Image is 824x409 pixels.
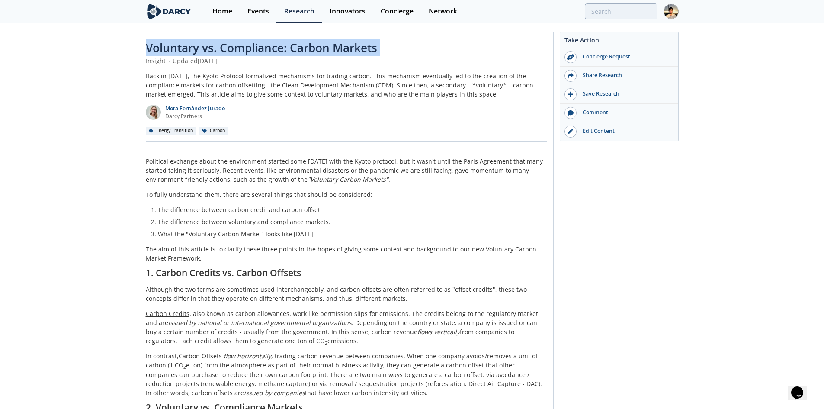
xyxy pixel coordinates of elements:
[577,90,673,98] div: Save Research
[429,8,457,15] div: Network
[167,57,173,65] span: •
[146,56,547,65] div: Insight Updated [DATE]
[577,71,673,79] div: Share Research
[168,319,352,327] em: issued by national or international governmental organizations
[179,352,222,360] u: Carbon Offsets
[146,127,196,135] div: Energy Transition
[585,3,657,19] input: Advanced Search
[212,8,232,15] div: Home
[244,389,305,397] em: issued by companies
[224,352,271,360] em: flow horizontally
[199,127,228,135] div: Carbon
[146,267,301,279] strong: 1. Carbon Credits vs. Carbon Offsets
[165,105,225,113] p: Mora Fernández Jurado
[146,71,547,99] div: Back in [DATE], the Kyoto Protocol formalized mechanisms for trading carbon. This mechanism event...
[664,4,679,19] img: Profile
[165,113,225,120] p: Darcy Partners
[146,245,547,263] p: The aim of this article is to clarify these three points in the hopes of giving some context and ...
[146,351,547,397] p: In contrast, , trading carbon revenue between companies. When one company avoids/removes a unit o...
[158,217,541,226] li: The difference between voluntary and compliance markets.
[183,364,186,370] sub: 2
[146,157,547,184] p: Political exchange about the environment started some [DATE] with the Kyoto protocol, but it wasn...
[417,328,460,336] em: flows vertically
[146,309,189,318] u: Carbon Credits
[146,40,377,55] span: Voluntary vs. Compliance: Carbon Markets
[381,8,414,15] div: Concierge
[146,285,547,303] p: Although the two terms are sometimes used interchangeably, and carbon offsets are often referred ...
[330,8,366,15] div: Innovators
[308,175,388,184] em: "Voluntary Carbon Markets"
[247,8,269,15] div: Events
[788,374,815,400] iframe: chat widget
[158,205,541,214] li: The difference between carbon credit and carbon offset.
[577,127,673,135] div: Edit Content
[560,122,678,141] a: Edit Content
[146,190,547,199] p: To fully understand them, there are several things that should be considered:
[577,109,673,116] div: Comment
[560,35,678,48] div: Take Action
[146,4,193,19] img: logo-wide.svg
[158,229,541,238] li: What the "Voluntary Carbon Market" looks like [DATE].
[146,309,547,345] p: , also known as carbon allowances, work like permission slips for emissions. The credits belong t...
[325,340,327,346] sub: 2
[577,53,673,61] div: Concierge Request
[284,8,314,15] div: Research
